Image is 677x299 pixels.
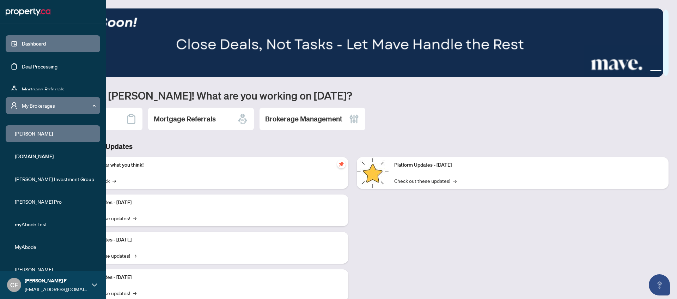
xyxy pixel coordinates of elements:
img: Slide 3 [37,8,663,77]
h3: Brokerage & Industry Updates [37,142,669,151]
span: → [133,252,136,259]
button: Open asap [649,274,670,295]
span: CF [10,280,18,290]
a: Check out these updates!→ [394,177,457,185]
p: We want to hear what you think! [74,161,343,169]
span: → [112,177,116,185]
span: → [133,289,136,297]
span: user-switch [11,102,18,109]
button: 3 [645,70,647,73]
span: My Brokerages [22,102,95,109]
span: myAbode Test [15,220,95,228]
span: [EMAIL_ADDRESS][DOMAIN_NAME] [25,285,88,293]
span: [PERSON_NAME] [15,265,95,273]
h2: Brokerage Management [265,114,342,124]
h1: Welcome back [PERSON_NAME]! What are you working on [DATE]? [37,89,669,102]
p: Platform Updates - [DATE] [394,161,663,169]
span: [PERSON_NAME] [15,130,95,138]
p: Platform Updates - [DATE] [74,199,343,207]
span: [DOMAIN_NAME] [15,153,95,160]
a: Deal Processing [22,63,57,70]
a: Mortgage Referrals [22,86,64,92]
span: pushpin [337,160,346,168]
button: 1 [633,70,636,73]
button: 4 [650,70,661,73]
span: MyAbode [15,243,95,251]
span: [PERSON_NAME] Investment Group [15,175,95,183]
h2: Mortgage Referrals [154,114,216,124]
p: Platform Updates - [DATE] [74,236,343,244]
img: Platform Updates - June 23, 2025 [357,157,389,189]
span: → [453,177,457,185]
span: → [133,214,136,222]
span: [PERSON_NAME] Pro [15,198,95,205]
p: Platform Updates - [DATE] [74,274,343,281]
span: [PERSON_NAME] F [25,277,88,285]
a: Dashboard [22,41,46,47]
button: 2 [639,70,642,73]
img: logo [6,6,50,18]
